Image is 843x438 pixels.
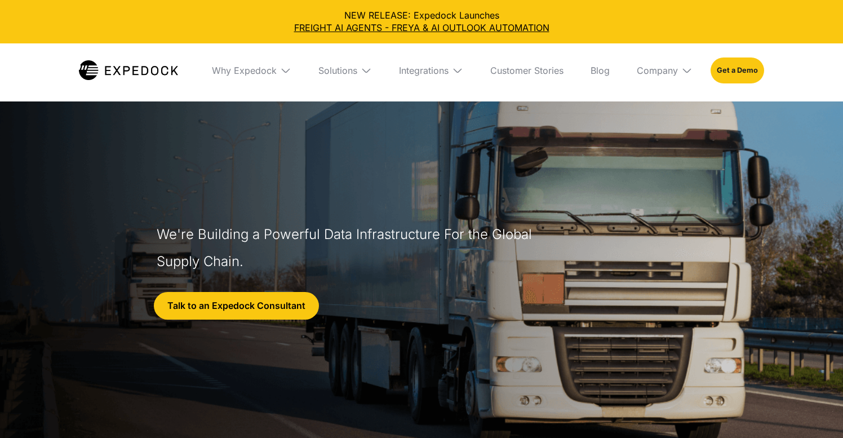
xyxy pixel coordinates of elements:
div: Solutions [309,43,381,98]
a: Get a Demo [711,57,764,83]
div: Integrations [399,65,449,76]
div: Why Expedock [203,43,300,98]
div: Integrations [390,43,472,98]
div: Company [637,65,678,76]
a: FREIGHT AI AGENTS - FREYA & AI OUTLOOK AUTOMATION [9,21,834,34]
a: Talk to an Expedock Consultant [154,292,319,320]
a: Customer Stories [481,43,573,98]
div: Company [628,43,702,98]
h1: We're Building a Powerful Data Infrastructure For the Global Supply Chain. [157,221,538,275]
div: Solutions [318,65,357,76]
a: Blog [582,43,619,98]
div: Why Expedock [212,65,277,76]
div: NEW RELEASE: Expedock Launches [9,9,834,34]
